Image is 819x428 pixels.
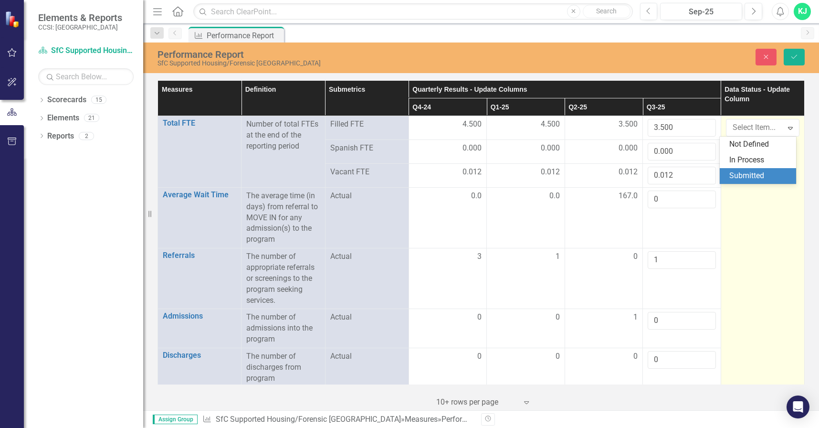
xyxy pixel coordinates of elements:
span: Vacant FTE [330,167,404,178]
span: 0.000 [462,143,482,154]
a: Total FTE [163,119,236,128]
span: 0.0 [471,191,482,202]
small: CCSI: [GEOGRAPHIC_DATA] [38,23,122,31]
div: Number of total FTEs at the end of the reporting period [246,119,320,152]
span: 0.000 [541,143,560,154]
button: Sep-25 [660,3,742,20]
span: Actual [330,251,404,262]
div: 15 [91,96,106,104]
p: The average time (in days) from referral to MOVE IN for any admission(s) to the program [246,191,320,245]
a: Scorecards [47,95,86,106]
a: Reports [47,131,74,142]
div: Performance Report [207,30,282,42]
div: The number of discharges from program [246,351,320,384]
div: In Process [729,155,790,166]
div: Performance Report [441,415,509,424]
a: Referrals [163,251,236,260]
span: 0.012 [541,167,560,178]
div: 21 [84,114,99,122]
a: SfC Supported Housing/Forensic [GEOGRAPHIC_DATA] [38,45,134,56]
div: Not Defined [729,139,790,150]
button: Search [583,5,630,18]
a: Measures [405,415,438,424]
button: KJ [794,3,811,20]
div: The number of appropriate referrals or screenings to the program seeking services. [246,251,320,306]
span: 0.012 [619,167,638,178]
span: Actual [330,312,404,323]
span: Spanish FTE [330,143,404,154]
span: 0 [556,351,560,362]
span: 0 [556,312,560,323]
div: Submitted [729,171,790,182]
span: 0.012 [462,167,482,178]
span: 0 [633,251,638,262]
div: 2 [79,132,94,140]
a: Elements [47,113,79,124]
input: Search Below... [38,68,134,85]
span: 0 [477,351,482,362]
span: 3.500 [619,119,638,130]
span: 4.500 [541,119,560,130]
div: Sep-25 [663,6,739,18]
span: Actual [330,191,404,202]
span: 1 [556,251,560,262]
a: SfC Supported Housing/Forensic [GEOGRAPHIC_DATA] [216,415,401,424]
span: 167.0 [619,191,638,202]
div: The number of admissions into the program [246,312,320,345]
a: Discharges [163,351,236,360]
a: Average Wait Time [163,191,236,199]
span: 0 [633,351,638,362]
span: Elements & Reports [38,12,122,23]
div: » » [202,414,474,425]
span: 0 [477,312,482,323]
span: 4.500 [462,119,482,130]
span: Filled FTE [330,119,404,130]
span: 3 [477,251,482,262]
span: Assign Group [153,415,198,424]
span: Actual [330,351,404,362]
div: SfC Supported Housing/Forensic [GEOGRAPHIC_DATA] [157,60,518,67]
span: 0.000 [619,143,638,154]
a: Admissions [163,312,236,321]
img: ClearPoint Strategy [5,11,21,28]
span: 0.0 [549,191,560,202]
div: Performance Report [157,49,518,60]
div: Open Intercom Messenger [787,396,809,418]
span: 1 [633,312,638,323]
input: Search ClearPoint... [193,3,632,20]
span: Search [596,7,617,15]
